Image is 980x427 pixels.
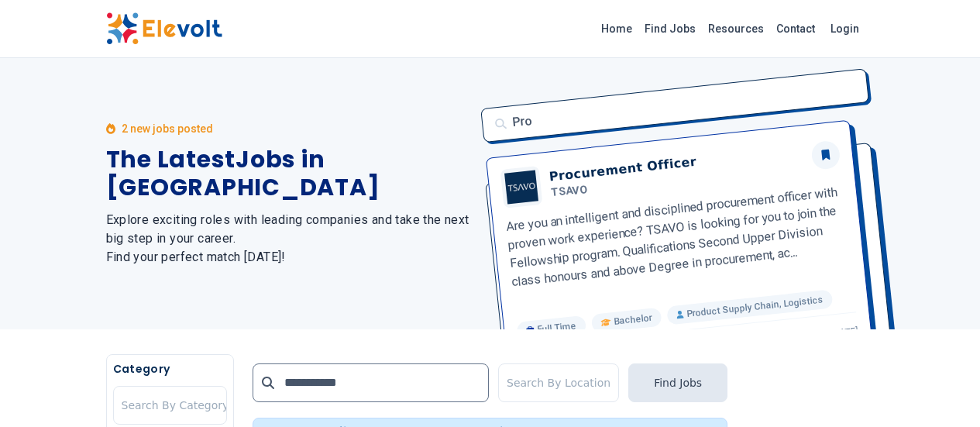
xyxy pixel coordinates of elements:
[113,361,227,377] h5: Category
[122,121,213,136] p: 2 new jobs posted
[628,363,727,402] button: Find Jobs
[770,16,821,41] a: Contact
[106,146,472,201] h1: The Latest Jobs in [GEOGRAPHIC_DATA]
[702,16,770,41] a: Resources
[106,12,222,45] img: Elevolt
[106,211,472,267] h2: Explore exciting roles with leading companies and take the next big step in your career. Find you...
[821,13,868,44] a: Login
[595,16,638,41] a: Home
[638,16,702,41] a: Find Jobs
